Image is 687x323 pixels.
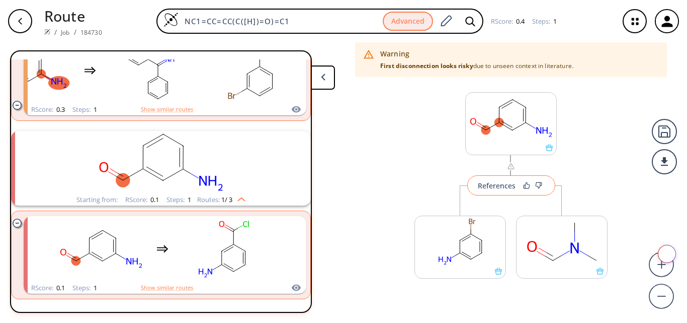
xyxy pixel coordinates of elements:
[44,29,50,35] img: Spaya logo
[467,175,555,196] button: References
[232,193,245,202] img: Up
[517,216,607,268] svg: CN(C)C=O
[179,16,383,26] input: Enter SMILES
[380,61,473,70] strong: First disconnection looks risky
[179,218,269,281] svg: Nc1cccc(C(=O)Cl)c1
[141,283,193,292] button: Show similar routes
[507,162,515,170] img: warning
[415,216,505,268] svg: Nc1cccc(Br)c1
[76,197,118,203] div: Starting from:
[383,12,433,31] button: Advanced
[72,106,97,113] div: Steps :
[106,39,197,102] svg: N=C(c1ccccc1)c1ccccc1
[80,28,102,37] a: 184730
[163,12,179,27] img: Logo Spaya
[491,18,525,25] div: RScore :
[55,105,65,114] span: 0.3
[380,45,573,74] div: due to unseen context in literature.
[55,283,65,292] span: 0.1
[221,197,232,203] span: 1 / 3
[31,285,65,291] div: RScore :
[197,197,245,203] div: Routes:
[552,17,557,26] span: 1
[31,106,65,113] div: RScore :
[380,48,573,59] div: Warning
[56,218,146,281] svg: Nc1cccc(C=O)c1
[149,195,159,204] span: 0.1
[92,283,97,292] span: 1
[186,195,191,204] span: 1
[478,182,516,189] div: References
[532,18,557,25] div: Steps :
[74,27,76,37] li: /
[125,197,159,203] div: RScore :
[72,285,97,291] div: Steps :
[141,105,193,114] button: Show similar routes
[44,5,102,27] p: Route
[54,27,57,37] li: /
[92,105,97,114] span: 1
[30,131,292,194] svg: Nc1cccc(C=O)c1
[514,17,525,26] span: 0.4
[466,93,556,144] svg: Nc1cccc(C=O)c1
[166,197,191,203] div: Steps :
[207,39,297,102] svg: O=Cc1cccc(Br)c1
[61,28,69,37] a: Job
